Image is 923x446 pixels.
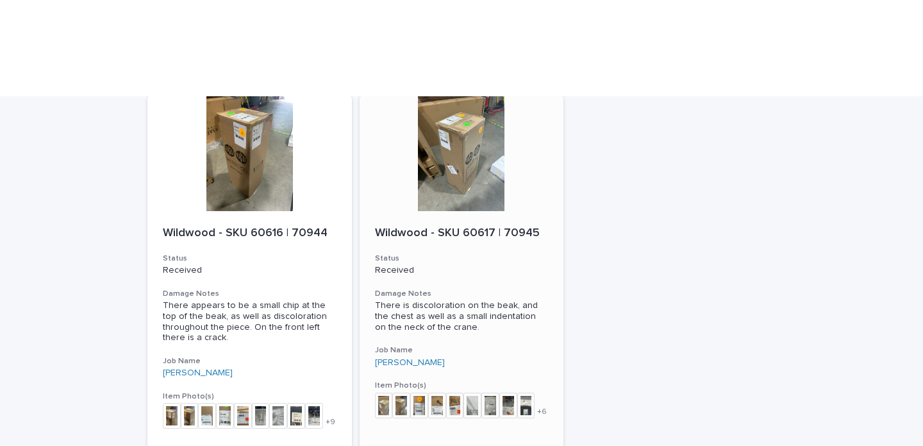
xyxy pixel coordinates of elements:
[326,418,335,426] span: + 9
[163,265,337,276] p: Received
[375,289,549,299] h3: Damage Notes
[375,265,549,276] p: Received
[163,300,337,343] p: There appears to be a small chip at the top of the beak, as well as discoloration throughout the ...
[163,289,337,299] h3: Damage Notes
[163,227,337,241] p: Wildwood - SKU 60616 | 70944
[537,408,547,416] span: + 6
[375,300,549,332] p: There is discoloration on the beak, and the chest as well as a small indentation on the neck of t...
[163,368,233,379] a: [PERSON_NAME]
[375,345,549,356] h3: Job Name
[163,253,337,264] h3: Status
[375,227,549,241] p: Wildwood - SKU 60617 | 70945
[375,357,445,368] a: [PERSON_NAME]
[163,391,337,402] h3: Item Photo(s)
[163,356,337,366] h3: Job Name
[375,253,549,264] h3: Status
[375,381,549,391] h3: Item Photo(s)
